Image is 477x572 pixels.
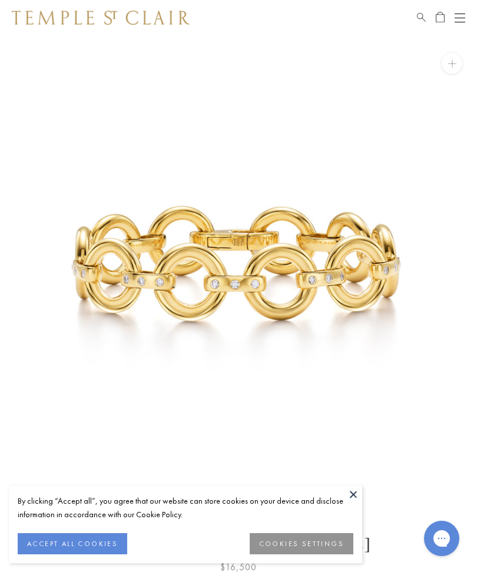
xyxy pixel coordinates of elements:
[18,533,127,554] button: ACCEPT ALL COOKIES
[436,11,445,25] a: Open Shopping Bag
[417,11,426,25] a: Search
[455,11,465,25] button: Open navigation
[418,517,465,560] iframe: Gorgias live chat messenger
[250,533,353,554] button: COOKIES SETTINGS
[12,11,190,25] img: Temple St. Clair
[18,494,353,521] div: By clicking “Accept all”, you agree that our website can store cookies on your device and disclos...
